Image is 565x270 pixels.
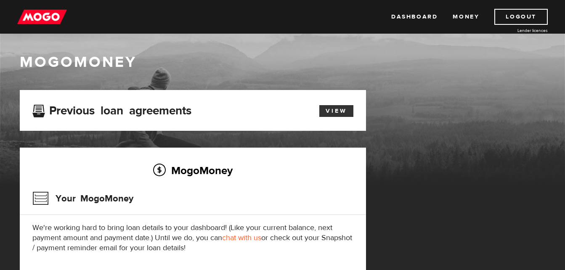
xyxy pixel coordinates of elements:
h3: Previous loan agreements [32,104,191,115]
a: Logout [494,9,548,25]
a: View [319,105,353,117]
h2: MogoMoney [32,161,353,179]
p: We're working hard to bring loan details to your dashboard! (Like your current balance, next paym... [32,223,353,253]
a: Lender licences [485,27,548,34]
a: Money [453,9,479,25]
h3: Your MogoMoney [32,188,133,209]
h1: MogoMoney [20,53,546,71]
a: Dashboard [391,9,438,25]
img: mogo_logo-11ee424be714fa7cbb0f0f49df9e16ec.png [17,9,67,25]
iframe: LiveChat chat widget [397,74,565,270]
a: chat with us [222,233,261,243]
